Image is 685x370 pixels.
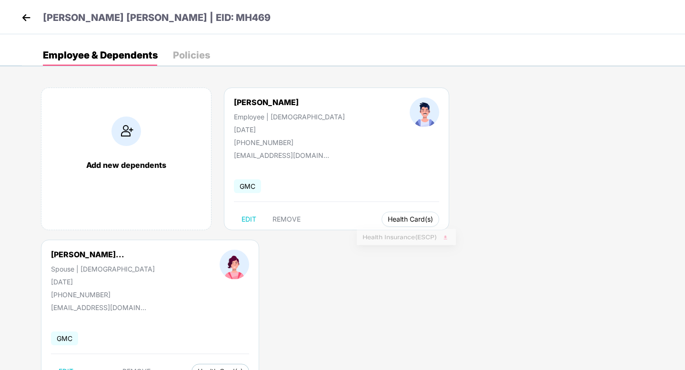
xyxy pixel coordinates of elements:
span: REMOVE [272,215,301,223]
button: EDIT [234,212,264,227]
span: GMC [234,179,261,193]
div: [PHONE_NUMBER] [234,138,345,146]
img: addIcon [111,117,141,146]
div: [PERSON_NAME]... [51,250,124,259]
span: Health Card(s) [388,217,433,222]
div: Employee | [DEMOGRAPHIC_DATA] [234,113,345,121]
img: back [19,10,33,25]
div: [DATE] [51,278,155,286]
div: [EMAIL_ADDRESS][DOMAIN_NAME] [234,151,329,159]
div: [PHONE_NUMBER] [51,291,155,299]
p: [PERSON_NAME] [PERSON_NAME] | EID: MH469 [43,10,271,25]
div: [EMAIL_ADDRESS][DOMAIN_NAME] [51,303,146,312]
div: Spouse | [DEMOGRAPHIC_DATA] [51,265,155,273]
div: Policies [173,50,210,60]
img: svg+xml;base64,PHN2ZyB4bWxucz0iaHR0cDovL3d3dy53My5vcmcvMjAwMC9zdmciIHhtbG5zOnhsaW5rPSJodHRwOi8vd3... [441,234,450,243]
span: EDIT [242,215,256,223]
span: Health Insurance(ESCP) [363,233,450,243]
div: Add new dependents [51,160,201,170]
img: profileImage [410,97,439,127]
div: [PERSON_NAME] [234,97,299,107]
div: Employee & Dependents [43,50,158,60]
button: Health Card(s) [382,212,439,227]
img: profileImage [220,250,249,279]
span: GMC [51,331,78,345]
div: [DATE] [234,126,345,134]
button: REMOVE [265,212,308,227]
